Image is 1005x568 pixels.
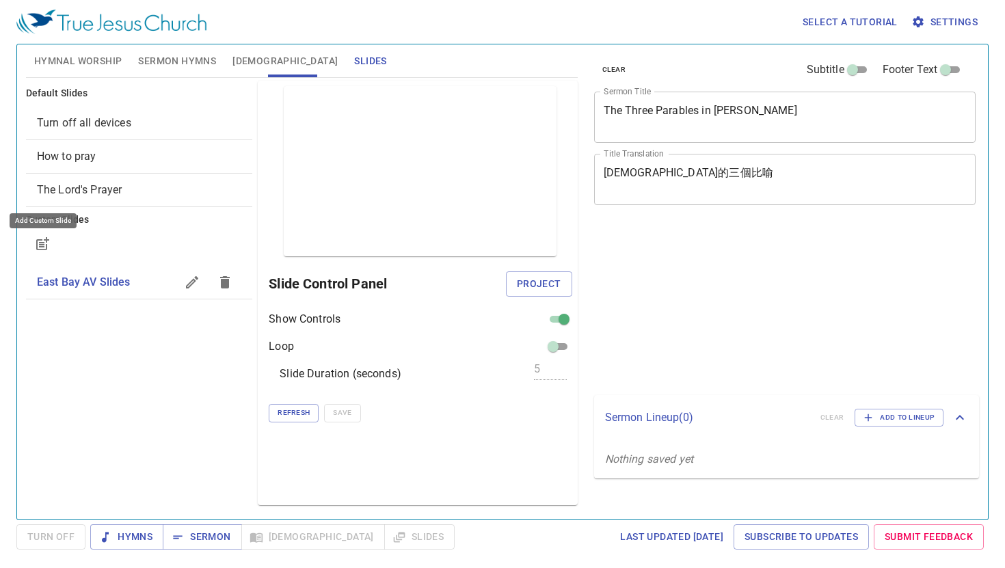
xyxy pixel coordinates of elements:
[37,150,96,163] span: [object Object]
[615,524,729,550] a: Last updated [DATE]
[26,266,252,299] div: East Bay AV Slides
[37,116,131,129] span: [object Object]
[34,53,122,70] span: Hymnal Worship
[807,62,844,78] span: Subtitle
[26,213,252,228] h6: Custom Slides
[734,524,869,550] a: Subscribe to Updates
[26,86,252,101] h6: Default Slides
[594,395,980,440] div: Sermon Lineup(0)clearAdd to Lineup
[874,524,984,550] a: Submit Feedback
[605,409,809,426] p: Sermon Lineup ( 0 )
[37,275,131,288] span: East Bay AV Slides
[797,10,903,35] button: Select a tutorial
[278,407,310,419] span: Refresh
[280,366,401,382] p: Slide Duration (seconds)
[16,10,206,34] img: True Jesus Church
[594,62,634,78] button: clear
[138,53,216,70] span: Sermon Hymns
[604,104,967,130] textarea: The Three Parables in [PERSON_NAME]
[602,64,626,76] span: clear
[232,53,338,70] span: [DEMOGRAPHIC_DATA]
[604,166,967,192] textarea: [DEMOGRAPHIC_DATA]的三個比喻
[90,524,163,550] button: Hymns
[863,411,935,424] span: Add to Lineup
[589,219,901,390] iframe: from-child
[745,528,858,545] span: Subscribe to Updates
[855,409,943,427] button: Add to Lineup
[26,174,252,206] div: The Lord's Prayer
[914,14,978,31] span: Settings
[163,524,241,550] button: Sermon
[883,62,938,78] span: Footer Text
[101,528,152,545] span: Hymns
[803,14,898,31] span: Select a tutorial
[605,452,694,465] i: Nothing saved yet
[37,183,122,196] span: [object Object]
[269,404,319,422] button: Refresh
[26,140,252,173] div: How to pray
[354,53,386,70] span: Slides
[517,275,561,293] span: Project
[269,311,340,327] p: Show Controls
[506,271,572,297] button: Project
[269,273,505,295] h6: Slide Control Panel
[885,528,973,545] span: Submit Feedback
[174,528,230,545] span: Sermon
[269,338,294,355] p: Loop
[26,107,252,139] div: Turn off all devices
[909,10,983,35] button: Settings
[620,528,723,545] span: Last updated [DATE]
